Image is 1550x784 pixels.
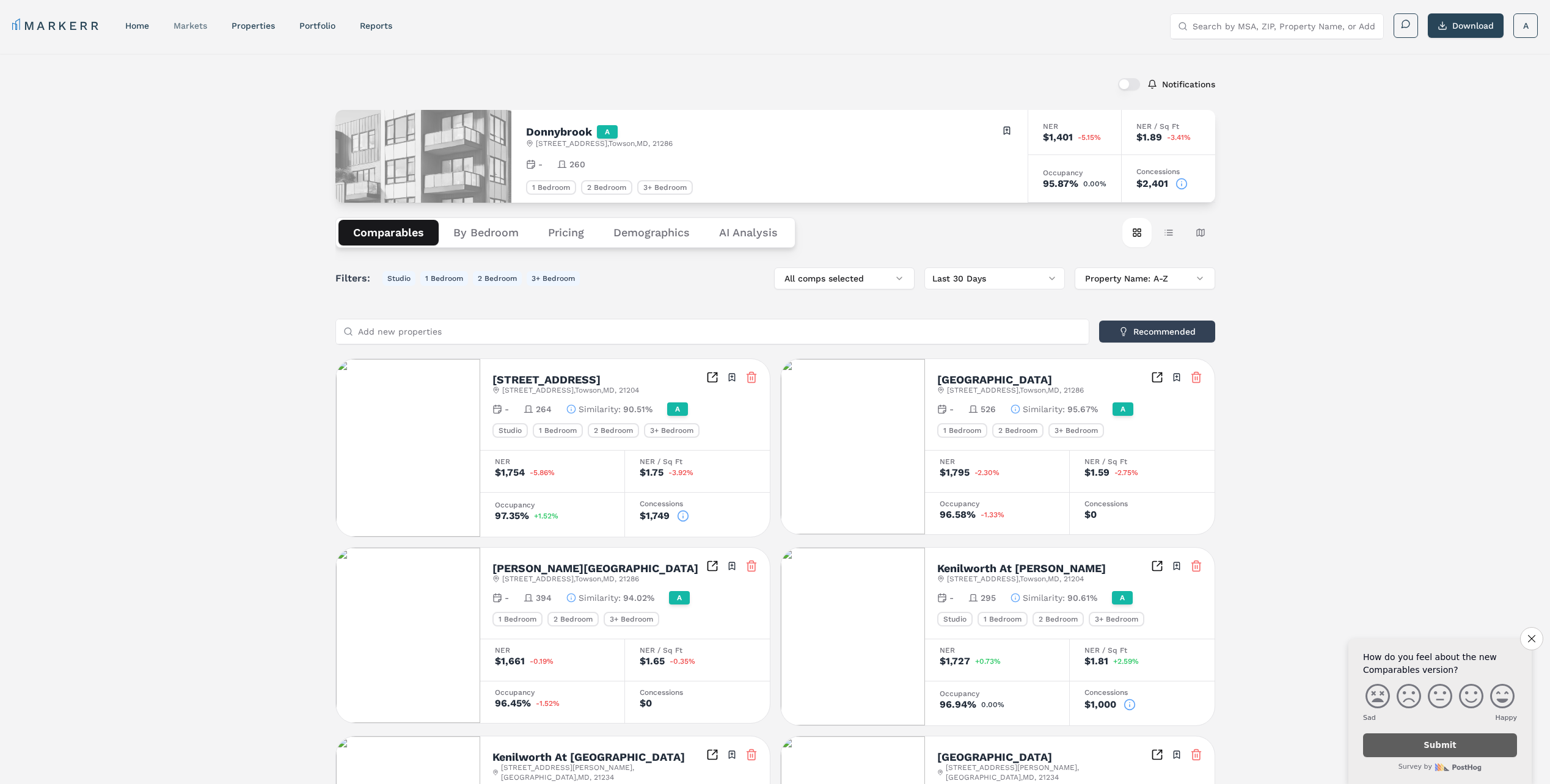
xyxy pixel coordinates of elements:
[1084,468,1109,477] div: $1.59
[1033,612,1084,626] div: 2 Bedroom
[1043,169,1106,176] div: Occupancy
[1067,592,1097,604] span: 90.61%
[1136,179,1168,189] div: $2,401
[360,21,392,31] a: reports
[981,592,996,604] span: 295
[1084,647,1200,654] div: NER / Sq Ft
[940,647,1055,654] div: NER
[597,125,618,139] div: A
[566,592,654,604] button: Similarity:94.02%
[536,700,560,707] span: -1.52%
[981,511,1004,518] span: -1.33%
[937,563,1106,574] h2: Kenilworth At [PERSON_NAME]
[949,592,954,604] span: -
[501,763,706,782] span: [STREET_ADDRESS][PERSON_NAME] , [GEOGRAPHIC_DATA] , MD , 21234
[533,423,583,438] div: 1 Bedroom
[1114,469,1138,476] span: -2.75%
[533,220,599,245] button: Pricing
[1193,14,1376,38] input: Search by MSA, ZIP, Property Name, or Address
[1084,700,1116,710] div: $1,000
[640,656,665,666] div: $1.65
[1043,179,1078,189] div: 95.87%
[536,139,673,148] span: [STREET_ADDRESS] , Towson , MD , 21286
[640,647,755,654] div: NER / Sq Ft
[566,403,653,415] button: Similarity:90.51%
[940,690,1055,697] div: Occupancy
[495,689,610,696] div: Occupancy
[1084,656,1108,666] div: $1.81
[981,403,996,415] span: 526
[579,403,621,415] span: Similarity :
[12,17,101,34] a: MARKERR
[492,374,601,385] h2: [STREET_ADDRESS]
[1136,132,1162,142] div: $1.89
[669,591,690,604] div: A
[599,220,704,245] button: Demographics
[1084,500,1200,507] div: Concessions
[492,423,528,438] div: Studio
[644,423,700,438] div: 3+ Bedroom
[937,374,1052,385] h2: [GEOGRAPHIC_DATA]
[1151,749,1163,761] a: Inspect Comparables
[536,592,552,604] span: 394
[1023,403,1065,415] span: Similarity :
[1136,168,1201,175] div: Concessions
[526,126,592,137] h2: Donnybrook
[538,158,543,170] span: -
[946,763,1151,782] span: [STREET_ADDRESS][PERSON_NAME] , [GEOGRAPHIC_DATA] , MD , 21234
[579,592,621,604] span: Similarity :
[1089,612,1144,626] div: 3+ Bedroom
[502,574,639,584] span: [STREET_ADDRESS] , Towson , MD , 21286
[940,468,970,477] div: $1,795
[530,658,554,665] span: -0.19%
[495,458,610,465] div: NER
[1113,658,1139,665] span: +2.59%
[495,468,525,477] div: $1,754
[569,158,585,170] span: 260
[473,271,522,286] button: 2 Bedroom
[495,699,531,708] div: 96.45%
[581,180,632,195] div: 2 Bedroom
[947,574,1084,584] span: [STREET_ADDRESS] , Towson , MD , 21204
[670,658,695,665] span: -0.35%
[974,469,1000,476] span: -2.30%
[940,458,1055,465] div: NER
[1043,132,1073,142] div: $1,401
[1167,134,1191,141] span: -3.41%
[492,752,685,763] h2: Kenilworth At [GEOGRAPHIC_DATA]
[526,180,576,195] div: 1 Bedroom
[1084,689,1200,696] div: Concessions
[1136,123,1201,130] div: NER / Sq Ft
[505,592,509,604] span: -
[1084,458,1200,465] div: NER / Sq Ft
[232,21,275,31] a: properties
[623,403,653,415] span: 90.51%
[940,700,976,710] div: 96.94%
[1099,321,1215,343] button: Recommended
[640,468,664,477] div: $1.75
[174,21,207,31] a: markets
[706,749,718,761] a: Inspect Comparables
[1011,403,1098,415] button: Similarity:95.67%
[640,500,755,507] div: Concessions
[1112,591,1133,604] div: A
[527,271,580,286] button: 3+ Bedroom
[495,501,610,509] div: Occupancy
[1067,403,1098,415] span: 95.67%
[978,612,1028,626] div: 1 Bedroom
[382,271,415,286] button: Studio
[1151,560,1163,572] a: Inspect Comparables
[640,511,670,521] div: $1,749
[547,612,599,626] div: 2 Bedroom
[420,271,468,286] button: 1 Bedroom
[668,469,693,476] span: -3.92%
[1513,13,1538,38] button: A
[706,560,718,572] a: Inspect Comparables
[505,403,509,415] span: -
[1023,592,1065,604] span: Similarity :
[439,220,533,245] button: By Bedroom
[492,612,543,626] div: 1 Bedroom
[940,500,1055,507] div: Occupancy
[947,385,1084,395] span: [STREET_ADDRESS] , Towson , MD , 21286
[502,385,639,395] span: [STREET_ADDRESS] , Towson , MD , 21204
